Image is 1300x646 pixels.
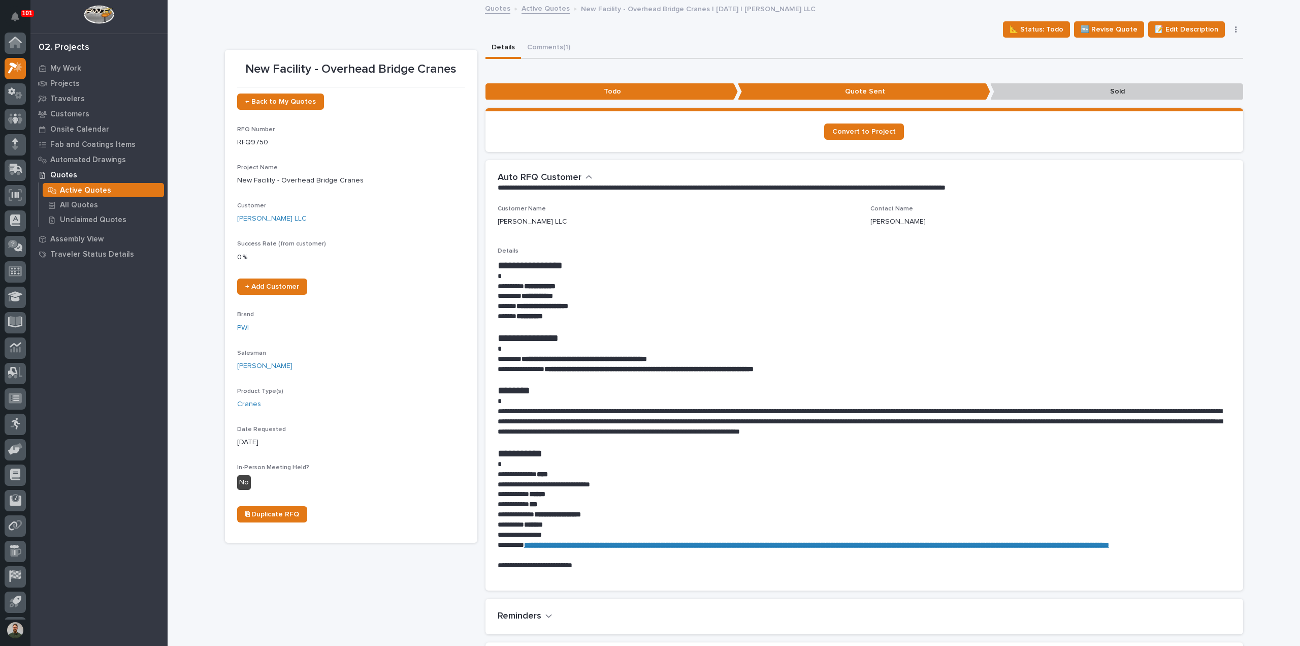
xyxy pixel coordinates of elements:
[237,279,307,295] a: + Add Customer
[60,216,126,225] p: Unclaimed Quotes
[521,38,576,59] button: Comments (1)
[39,198,168,212] a: All Quotes
[30,91,168,106] a: Travelers
[522,2,570,14] a: Active Quotes
[832,128,896,135] span: Convert to Project
[824,124,904,140] a: Convert to Project
[498,217,567,227] p: [PERSON_NAME] LLC
[39,212,168,227] a: Unclaimed Quotes
[485,2,510,14] a: Quotes
[237,62,465,77] p: New Facility - Overhead Bridge Cranes
[237,475,251,490] div: No
[1074,21,1144,38] button: 🆕 Revise Quote
[237,361,292,372] a: [PERSON_NAME]
[13,12,26,28] div: Notifications101
[237,127,275,133] span: RFQ Number
[1081,23,1137,36] span: 🆕 Revise Quote
[50,250,134,259] p: Traveler Status Details
[485,83,738,100] p: Todo
[30,106,168,121] a: Customers
[237,465,309,471] span: In-Person Meeting Held?
[237,94,324,110] a: ← Back to My Quotes
[237,350,266,356] span: Salesman
[50,110,89,119] p: Customers
[39,42,89,53] div: 02. Projects
[39,183,168,197] a: Active Quotes
[237,137,465,148] p: RFQ9750
[50,125,109,134] p: Onsite Calendar
[50,79,80,88] p: Projects
[581,3,816,14] p: New Facility - Overhead Bridge Cranes | [DATE] | [PERSON_NAME] LLC
[30,76,168,91] a: Projects
[50,95,85,104] p: Travelers
[498,611,552,622] button: Reminders
[237,426,286,433] span: Date Requested
[245,283,299,290] span: + Add Customer
[498,172,593,183] button: Auto RFQ Customer
[1155,23,1218,36] span: 📝 Edit Description
[1003,21,1070,38] button: 📐 Status: Todo
[237,437,465,448] p: [DATE]
[30,121,168,137] a: Onsite Calendar
[870,217,926,227] p: [PERSON_NAME]
[485,38,521,59] button: Details
[237,241,326,247] span: Success Rate (from customer)
[1148,21,1225,38] button: 📝 Edit Description
[245,511,299,518] span: ⎘ Duplicate RFQ
[237,213,307,224] a: [PERSON_NAME] LLC
[237,506,307,522] a: ⎘ Duplicate RFQ
[50,235,104,244] p: Assembly View
[30,231,168,247] a: Assembly View
[498,172,581,183] h2: Auto RFQ Customer
[30,247,168,262] a: Traveler Status Details
[30,137,168,152] a: Fab and Coatings Items
[498,248,518,254] span: Details
[237,175,465,186] p: New Facility - Overhead Bridge Cranes
[1010,23,1063,36] span: 📐 Status: Todo
[990,83,1243,100] p: Sold
[22,10,32,17] p: 101
[30,152,168,167] a: Automated Drawings
[50,156,126,165] p: Automated Drawings
[5,620,26,641] button: users-avatar
[237,312,254,318] span: Brand
[245,98,316,105] span: ← Back to My Quotes
[498,206,546,212] span: Customer Name
[50,171,77,180] p: Quotes
[84,5,114,24] img: Workspace Logo
[498,611,541,622] h2: Reminders
[5,6,26,27] button: Notifications
[50,64,81,73] p: My Work
[30,60,168,76] a: My Work
[237,399,261,410] a: Cranes
[870,206,913,212] span: Contact Name
[738,83,990,100] p: Quote Sent
[237,323,249,333] a: PWI
[60,186,111,195] p: Active Quotes
[50,140,136,149] p: Fab and Coatings Items
[60,201,98,210] p: All Quotes
[237,388,283,394] span: Product Type(s)
[237,165,278,171] span: Project Name
[30,167,168,182] a: Quotes
[237,203,266,209] span: Customer
[237,252,465,263] p: 0 %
